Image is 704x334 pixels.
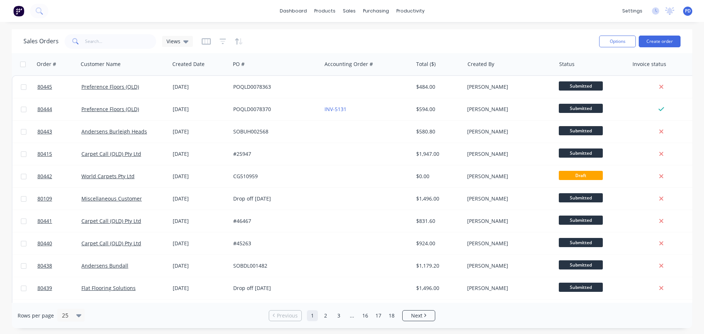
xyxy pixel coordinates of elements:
[37,195,52,202] span: 80109
[37,76,81,98] a: 80445
[233,173,315,180] div: CG510959
[416,150,459,158] div: $1,947.00
[233,285,315,292] div: Drop off [DATE]
[559,216,603,225] span: Submitted
[37,255,81,277] a: 80438
[416,106,459,113] div: $594.00
[324,60,373,68] div: Accounting Order #
[467,60,494,68] div: Created By
[81,60,121,68] div: Customer Name
[307,310,318,321] a: Page 1 is your current page
[416,195,459,202] div: $1,496.00
[233,83,315,91] div: POQLD0078363
[416,83,459,91] div: $484.00
[619,5,646,16] div: settings
[559,81,603,91] span: Submitted
[386,310,397,321] a: Page 18
[559,60,575,68] div: Status
[685,8,691,14] span: PD
[559,283,603,292] span: Submitted
[639,36,681,47] button: Create order
[269,312,301,319] a: Previous page
[233,106,315,113] div: POQLD0078370
[559,126,603,135] span: Submitted
[37,285,52,292] span: 80439
[173,128,227,135] div: [DATE]
[416,217,459,225] div: $831.60
[416,173,459,180] div: $0.00
[467,285,549,292] div: [PERSON_NAME]
[324,106,346,113] a: INV-5131
[81,262,128,269] a: Andersens Bundall
[416,128,459,135] div: $580.80
[81,173,135,180] a: World Carpets Pty Ltd
[359,5,393,16] div: purchasing
[411,312,422,319] span: Next
[81,83,139,90] a: Preference Floors (QLD)
[37,277,81,299] a: 80439
[266,310,438,321] ul: Pagination
[37,262,52,269] span: 80438
[559,104,603,113] span: Submitted
[172,60,205,68] div: Created Date
[166,37,180,45] span: Views
[37,210,81,232] a: 80441
[233,195,315,202] div: Drop off [DATE]
[81,285,136,291] a: Flat Flooring Solutions
[320,310,331,321] a: Page 2
[393,5,428,16] div: productivity
[233,240,315,247] div: #45263
[277,312,298,319] span: Previous
[233,60,245,68] div: PO #
[173,106,227,113] div: [DATE]
[467,150,549,158] div: [PERSON_NAME]
[559,260,603,269] span: Submitted
[346,310,357,321] a: Jump forward
[23,38,59,45] h1: Sales Orders
[37,143,81,165] a: 80415
[360,310,371,321] a: Page 16
[13,5,24,16] img: Factory
[559,238,603,247] span: Submitted
[85,34,157,49] input: Search...
[467,262,549,269] div: [PERSON_NAME]
[233,262,315,269] div: SOBDL001482
[37,60,56,68] div: Order #
[467,106,549,113] div: [PERSON_NAME]
[559,193,603,202] span: Submitted
[37,150,52,158] span: 80415
[233,217,315,225] div: #46467
[416,60,436,68] div: Total ($)
[467,128,549,135] div: [PERSON_NAME]
[18,312,54,319] span: Rows per page
[173,217,227,225] div: [DATE]
[37,98,81,120] a: 80444
[173,240,227,247] div: [DATE]
[467,195,549,202] div: [PERSON_NAME]
[37,128,52,135] span: 80443
[311,5,339,16] div: products
[37,106,52,113] span: 80444
[599,36,636,47] button: Options
[173,173,227,180] div: [DATE]
[467,173,549,180] div: [PERSON_NAME]
[37,83,52,91] span: 80445
[81,128,147,135] a: Andersens Burleigh Heads
[81,217,141,224] a: Carpet Call (QLD) Pty Ltd
[467,217,549,225] div: [PERSON_NAME]
[416,262,459,269] div: $1,179.20
[632,60,666,68] div: Invoice status
[373,310,384,321] a: Page 17
[416,240,459,247] div: $924.00
[233,150,315,158] div: #25947
[81,106,139,113] a: Preference Floors (QLD)
[173,285,227,292] div: [DATE]
[37,165,81,187] a: 80442
[37,232,81,254] a: 80440
[37,300,81,322] a: 80435
[37,173,52,180] span: 80442
[81,195,142,202] a: Miscellaneous Customer
[37,121,81,143] a: 80443
[467,240,549,247] div: [PERSON_NAME]
[559,148,603,158] span: Submitted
